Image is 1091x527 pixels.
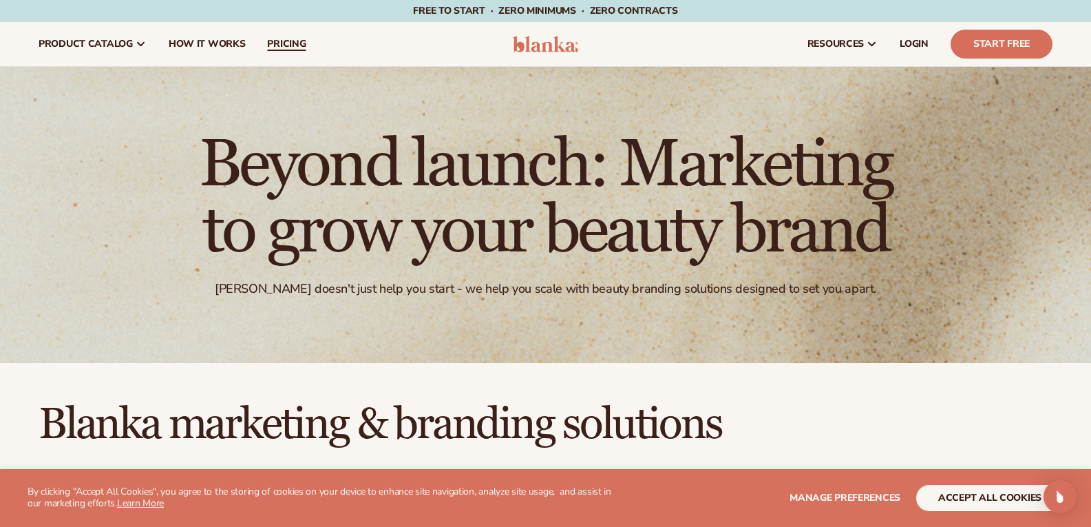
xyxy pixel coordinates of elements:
span: resources [807,39,864,50]
a: product catalog [28,22,158,66]
a: Start Free [951,30,1052,59]
a: How It Works [158,22,257,66]
button: Manage preferences [790,485,900,511]
p: By clicking "Accept All Cookies", you agree to the storing of cookies on your device to enhance s... [28,486,613,510]
a: pricing [256,22,317,66]
a: LOGIN [889,22,940,66]
div: [PERSON_NAME] doesn't just help you start - we help you scale with beauty branding solutions desi... [215,281,876,297]
span: product catalog [39,39,133,50]
span: pricing [267,39,306,50]
div: Open Intercom Messenger [1044,480,1077,513]
span: Free to start · ZERO minimums · ZERO contracts [413,4,677,17]
span: How It Works [169,39,246,50]
a: resources [796,22,889,66]
h1: Beyond launch: Marketing to grow your beauty brand [167,132,924,265]
span: LOGIN [900,39,929,50]
button: accept all cookies [916,485,1063,511]
span: Manage preferences [790,491,900,504]
img: logo [513,36,578,52]
a: Learn More [117,497,164,510]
